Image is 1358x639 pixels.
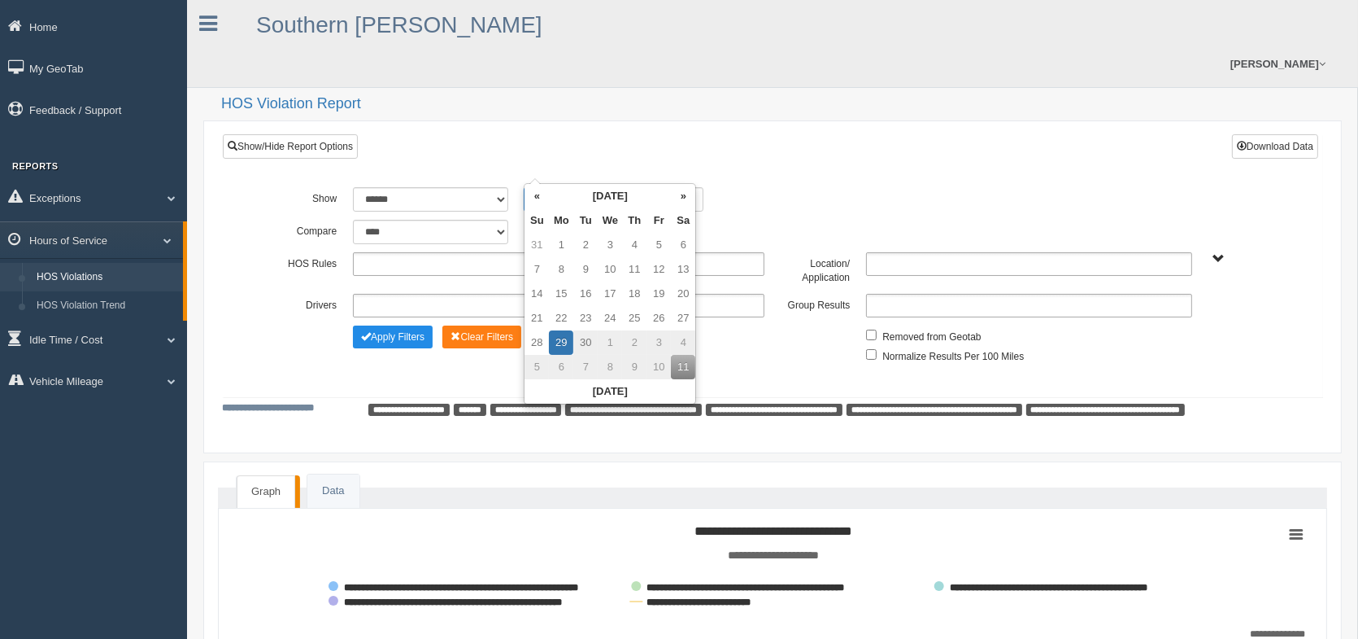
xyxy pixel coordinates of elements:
[646,355,671,379] td: 10
[307,475,359,508] a: Data
[882,345,1024,365] label: Normalize Results Per 100 Miles
[29,263,183,292] a: HOS Violations
[259,220,345,239] label: Compare
[442,326,521,348] button: Change Filter Options
[573,330,598,355] td: 30
[671,233,695,257] td: 6
[353,326,433,348] button: Change Filter Options
[524,257,549,282] td: 7
[1222,41,1334,87] a: [PERSON_NAME]
[646,233,671,257] td: 5
[622,282,646,306] td: 18
[549,257,573,282] td: 8
[671,184,695,208] th: »
[573,208,598,233] th: Tu
[549,208,573,233] th: Mo
[598,208,622,233] th: We
[573,282,598,306] td: 16
[256,12,542,37] a: Southern [PERSON_NAME]
[237,475,295,508] a: Graph
[549,330,573,355] td: 29
[598,257,622,282] td: 10
[671,282,695,306] td: 20
[622,330,646,355] td: 2
[223,134,358,159] a: Show/Hide Report Options
[573,355,598,379] td: 7
[524,282,549,306] td: 14
[671,306,695,330] td: 27
[622,233,646,257] td: 4
[573,233,598,257] td: 2
[773,252,858,286] label: Location/ Application
[646,282,671,306] td: 19
[598,355,622,379] td: 8
[598,233,622,257] td: 3
[549,233,573,257] td: 1
[598,306,622,330] td: 24
[524,330,549,355] td: 28
[671,355,695,379] td: 11
[549,184,671,208] th: [DATE]
[573,306,598,330] td: 23
[549,355,573,379] td: 6
[573,257,598,282] td: 9
[622,306,646,330] td: 25
[524,208,549,233] th: Su
[622,355,646,379] td: 9
[671,208,695,233] th: Sa
[646,257,671,282] td: 12
[882,326,981,345] label: Removed from Geotab
[622,208,646,233] th: Th
[671,257,695,282] td: 13
[646,208,671,233] th: Fr
[524,233,549,257] td: 31
[524,306,549,330] td: 21
[646,330,671,355] td: 3
[773,294,858,313] label: Group Results
[524,184,549,208] th: «
[622,257,646,282] td: 11
[549,282,573,306] td: 15
[671,330,695,355] td: 4
[259,187,345,207] label: Show
[1232,134,1318,159] button: Download Data
[259,252,345,272] label: HOS Rules
[598,282,622,306] td: 17
[549,306,573,330] td: 22
[524,379,695,404] th: [DATE]
[259,294,345,313] label: Drivers
[524,355,549,379] td: 5
[646,306,671,330] td: 26
[598,330,622,355] td: 1
[29,291,183,321] a: HOS Violation Trend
